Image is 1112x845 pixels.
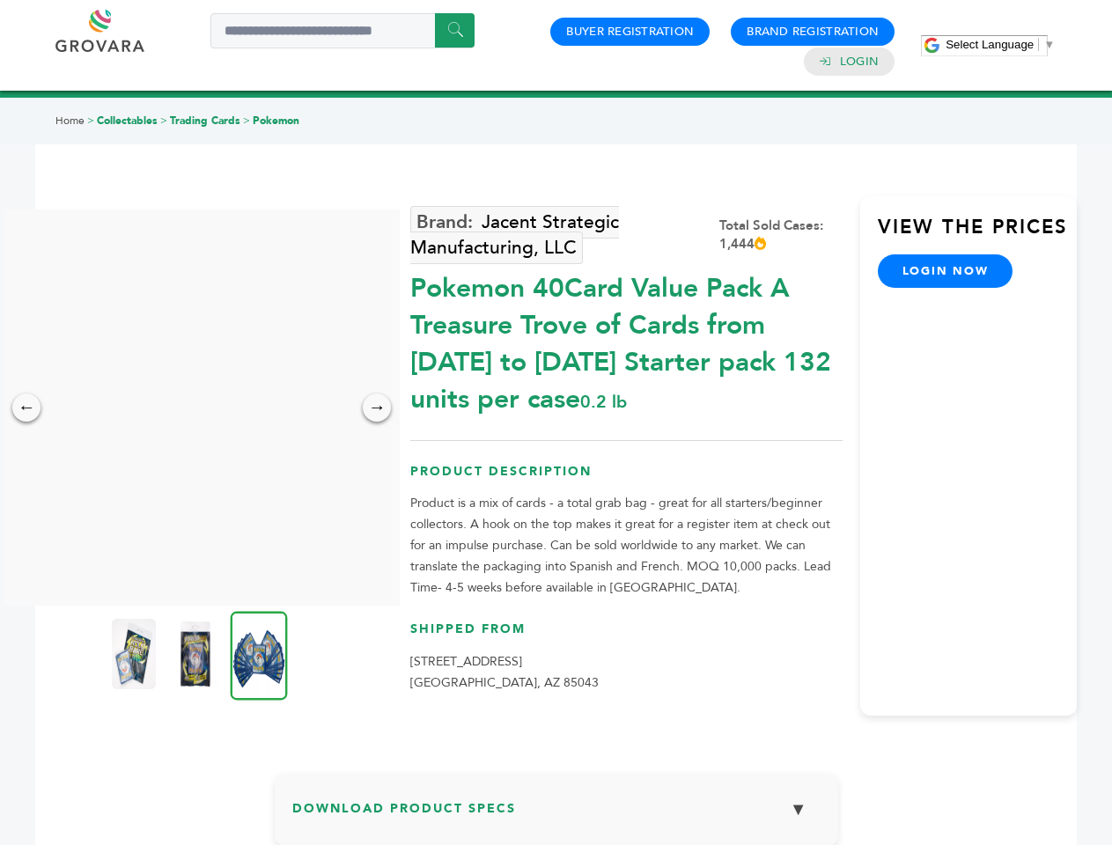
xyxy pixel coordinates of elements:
[878,214,1077,254] h3: View the Prices
[840,54,879,70] a: Login
[210,13,475,48] input: Search a product or brand...
[1038,38,1039,51] span: ​
[1043,38,1055,51] span: ▼
[410,206,619,264] a: Jacent Strategic Manufacturing, LLC
[173,619,217,689] img: Pokemon 40-Card Value Pack – A Treasure Trove of Cards from 1996 to 2024 - Starter pack! 132 unit...
[292,790,821,841] h3: Download Product Specs
[112,619,156,689] img: Pokemon 40-Card Value Pack – A Treasure Trove of Cards from 1996 to 2024 - Starter pack! 132 unit...
[410,463,843,494] h3: Product Description
[97,114,158,128] a: Collectables
[777,790,821,828] button: ▼
[410,651,843,694] p: [STREET_ADDRESS] [GEOGRAPHIC_DATA], AZ 85043
[160,114,167,128] span: >
[747,24,879,40] a: Brand Registration
[410,493,843,599] p: Product is a mix of cards - a total grab bag - great for all starters/beginner collectors. A hook...
[878,254,1013,288] a: login now
[566,24,694,40] a: Buyer Registration
[363,393,391,422] div: →
[87,114,94,128] span: >
[231,611,288,700] img: Pokemon 40-Card Value Pack – A Treasure Trove of Cards from 1996 to 2024 - Starter pack! 132 unit...
[12,393,41,422] div: ←
[410,261,843,418] div: Pokemon 40Card Value Pack A Treasure Trove of Cards from [DATE] to [DATE] Starter pack 132 units ...
[946,38,1055,51] a: Select Language​
[719,217,843,253] div: Total Sold Cases: 1,444
[55,114,85,128] a: Home
[410,621,843,651] h3: Shipped From
[243,114,250,128] span: >
[170,114,240,128] a: Trading Cards
[580,390,627,414] span: 0.2 lb
[946,38,1034,51] span: Select Language
[253,114,299,128] a: Pokemon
